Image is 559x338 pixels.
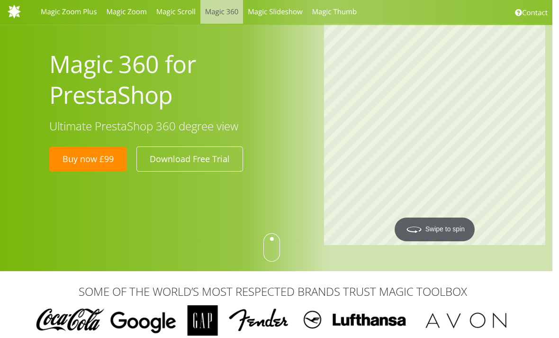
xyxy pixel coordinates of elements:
[0,285,545,298] h3: SOME OF THE WORLD’S MOST RESPECTED BRANDS TRUST MAGIC TOOLBOX
[136,146,243,171] a: Download Free Trial
[30,305,515,336] img: Magic Toolbox Customers
[49,146,127,171] a: Buy now £99
[49,120,310,132] h3: Ultimate PrestaShop 360 degree view
[324,24,545,245] a: Swipe to spin
[49,49,310,110] h1: Magic 360 for PrestaShop
[8,4,96,18] img: MagicToolbox.com - Image tools for your website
